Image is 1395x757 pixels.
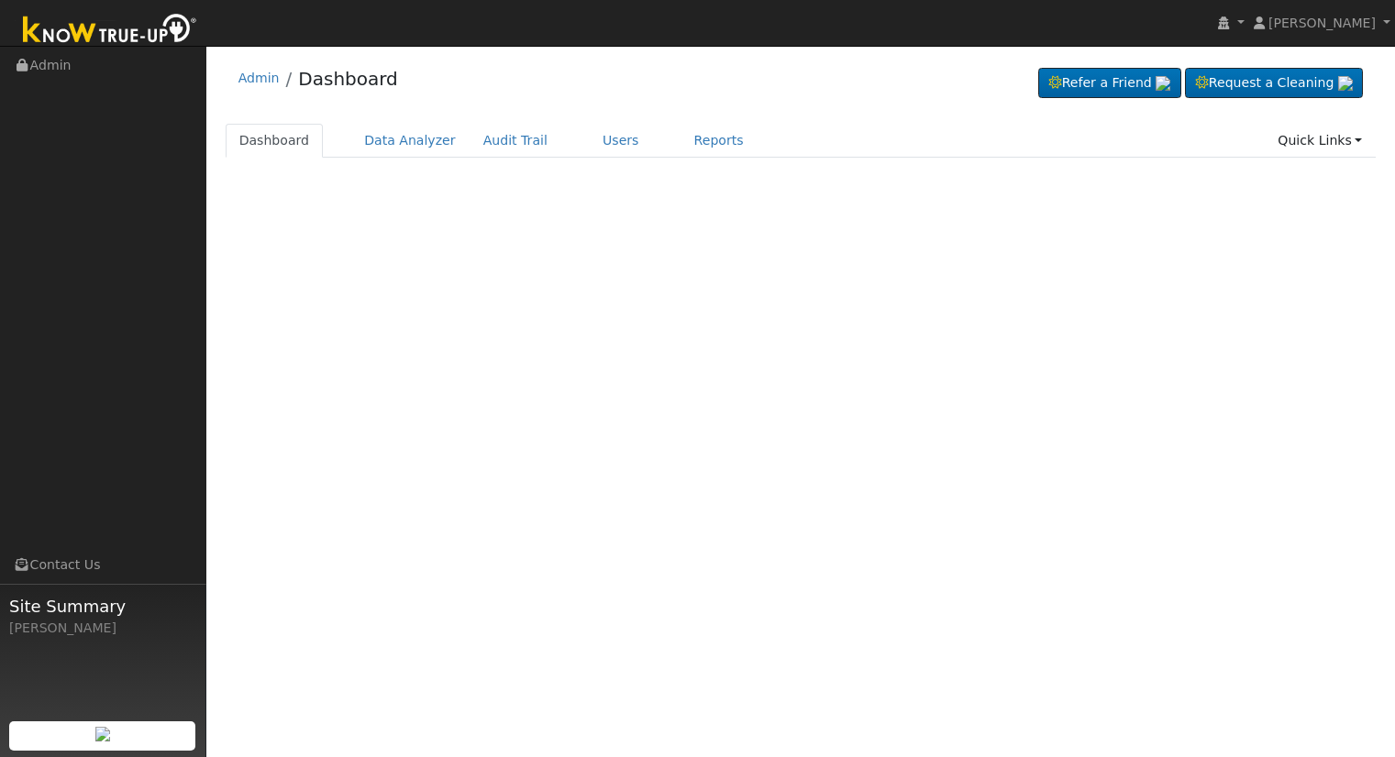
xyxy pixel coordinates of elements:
a: Request a Cleaning [1185,68,1363,99]
a: Refer a Friend [1038,68,1181,99]
span: [PERSON_NAME] [1268,16,1376,30]
a: Data Analyzer [350,124,470,158]
img: retrieve [95,727,110,741]
a: Quick Links [1264,124,1376,158]
span: Site Summary [9,594,196,619]
a: Users [589,124,653,158]
a: Dashboard [298,68,398,90]
a: Admin [238,71,280,85]
img: retrieve [1338,76,1353,91]
img: retrieve [1156,76,1170,91]
a: Audit Trail [470,124,561,158]
a: Reports [681,124,758,158]
div: [PERSON_NAME] [9,619,196,638]
a: Dashboard [226,124,324,158]
img: Know True-Up [14,10,206,51]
